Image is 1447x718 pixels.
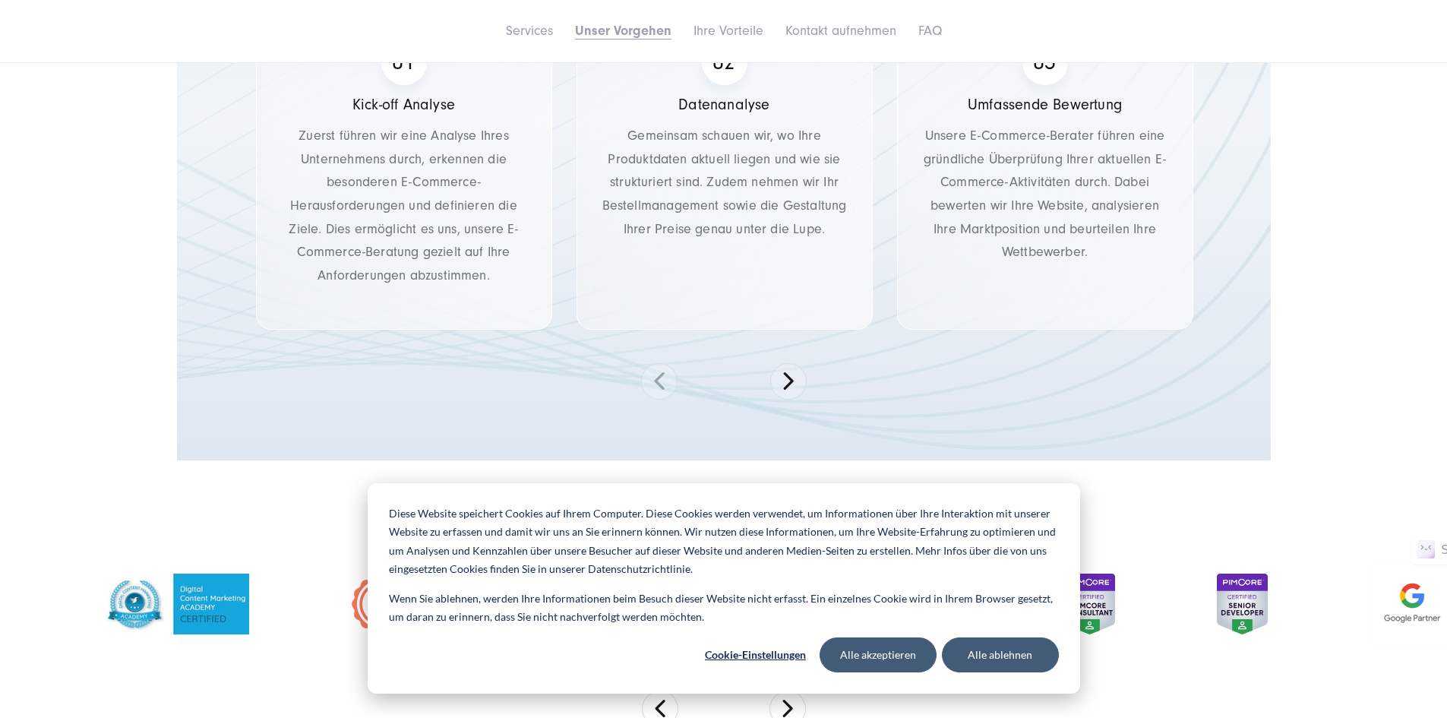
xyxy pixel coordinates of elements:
[697,637,814,672] button: Cookie-Einstellungen
[351,574,412,634] img: Zertifizierte HubSpot Experten - Digitalagentur SUNZINET
[918,93,1171,117] h5: Umfassende Bewertung
[785,23,896,39] a: Kontakt aufnehmen
[575,23,671,39] a: Unser Vorgehen
[368,483,1080,694] div: Cookie banner
[918,23,942,39] a: FAQ
[678,96,769,113] span: Datenanalyse
[389,504,1059,579] p: Diese Website speichert Cookies auf Ihrem Computer. Diese Cookies werden verwendet, um Informatio...
[97,574,249,634] img: Digital Content Marketing Academy - Digital Agentur - SUNZINET
[693,23,763,39] a: Ihre Vorteile
[389,590,1059,627] p: Wenn Sie ablehnen, werden Ihre Informationen beim Besuch dieser Website nicht erfasst. Ein einzel...
[506,23,553,39] a: Services
[1217,574,1268,634] img: Zertifiziert Pimcore Senior Entwickler - E-commerce Agentur SUNZINET
[1064,574,1115,634] img: Zertifiziert Pimcore Berater:in - E-commerce Agentur SUNZINET
[277,93,530,117] h5: Kick-off Analyse
[924,128,1166,260] span: Unsere E-Commerce-Berater führen eine gründliche Überprüfung Ihrer aktuellen E-Commerce-Aktivität...
[942,637,1059,672] button: Alle ablehnen
[277,125,530,287] p: Zuerst führen wir eine Analyse Ihres Unternehmens durch, erkennen die besonderen E-Commerce-Herau...
[820,637,937,672] button: Alle akzeptieren
[598,125,851,241] p: Gemeinsam schauen wir, wo Ihre Produktdaten aktuell liegen und wie sie strukturiert sind. Zudem n...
